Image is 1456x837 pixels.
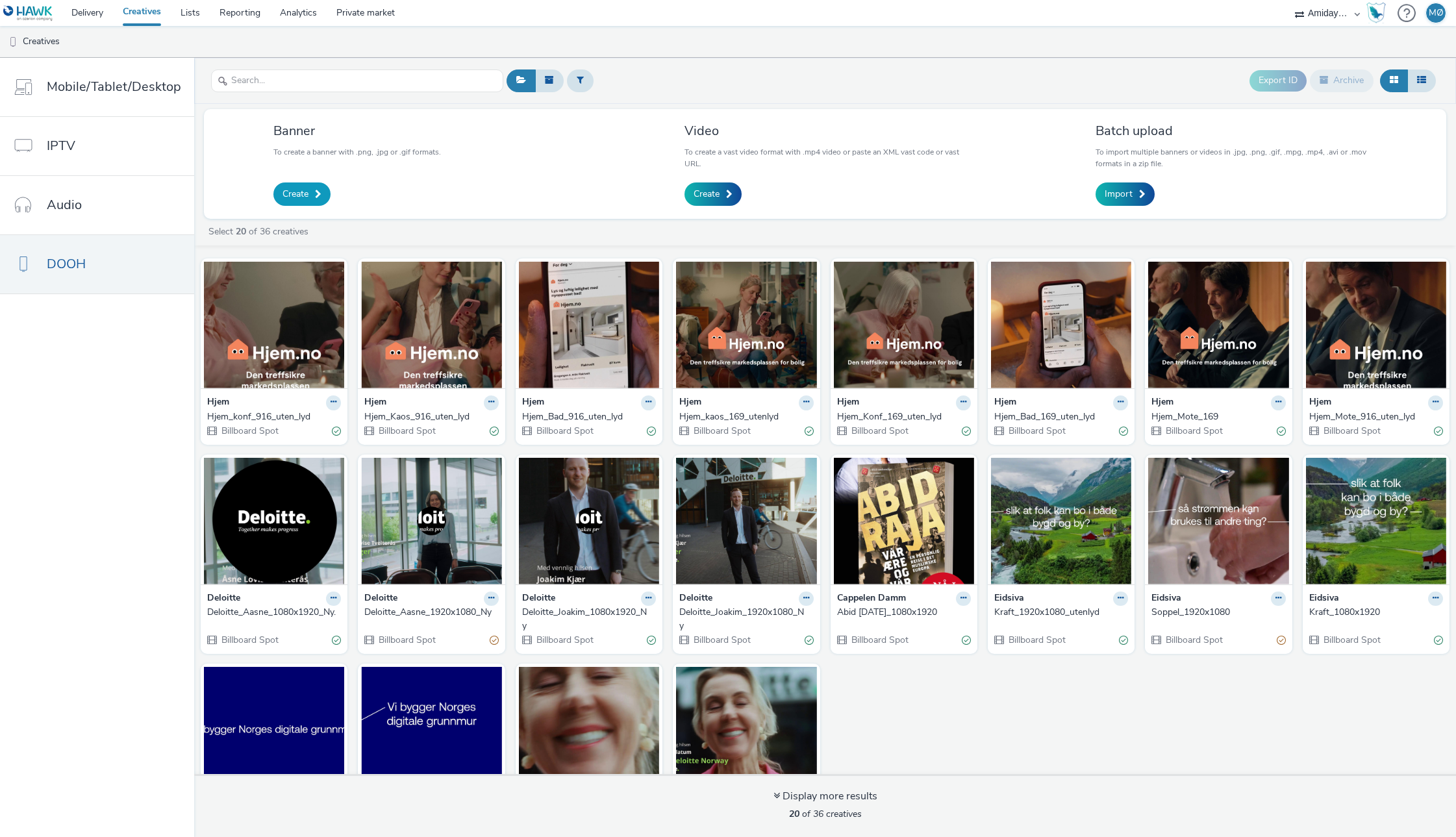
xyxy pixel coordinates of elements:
img: Hjem_Bad_169_uten_lyd visual [991,262,1131,388]
img: undefined Logo [3,5,53,21]
h3: Banner [273,122,441,140]
button: Grid [1380,69,1408,92]
strong: Hjem [679,395,701,410]
div: Hjem_konf_916_uten_lyd [207,410,336,423]
span: Billboard Spot [692,634,751,646]
button: Archive [1310,69,1374,92]
strong: Hjem [1309,395,1331,410]
p: To import multiple banners or videos in .jpg, .png, .gif, .mpg, .mp4, .avi or .mov formats in a z... [1096,146,1377,169]
a: Deloitte_Aasne_1080x1920_Ny. [207,606,341,619]
a: Hjem_Konf_169_uten_lyd [837,410,971,423]
img: dooh [6,36,19,49]
div: Deloitte_Joakim_1920x1080_Ny [679,606,808,632]
p: To create a vast video format with .mp4 video or paste an XML vast code or vast URL. [684,146,966,169]
a: Deloitte_Joakim_1920x1080_Ny [679,606,813,632]
a: Create [273,182,331,206]
strong: Eidsiva [1151,592,1181,606]
div: Hawk Academy [1366,3,1386,23]
span: Billboard Spot [377,425,436,437]
span: Billboard Spot [1007,634,1066,646]
div: Valid [805,425,814,438]
img: Soppel_1920x1080 visual [1148,458,1288,584]
a: Create [684,182,742,206]
div: Soppel_1920x1080 [1151,606,1280,619]
div: Partially valid [490,634,499,647]
img: Hjem_kaos_169_utenlyd visual [676,262,816,388]
div: Deloitte_Aasne_1080x1920_Ny. [207,606,336,619]
div: Valid [1119,634,1128,647]
div: Valid [962,425,971,438]
a: Import [1096,182,1155,206]
img: Fibernett_1080x1920 visual [361,667,501,793]
img: Deloitte_Joakim_1080x1920_Ny visual [519,458,659,584]
strong: Deloitte [522,592,555,606]
img: Hjem_Konf_169_uten_lyd visual [834,262,974,388]
img: Abid Raja_1080x1920 visual [834,458,974,584]
span: Billboard Spot [692,425,751,437]
a: Hjem_kaos_169_utenlyd [679,410,813,423]
a: Kraft_1080x1920 [1309,606,1443,619]
strong: Hjem [837,395,859,410]
span: Billboard Spot [850,634,909,646]
span: Billboard Spot [377,634,436,646]
a: Hjem_Mote_916_uten_lyd [1309,410,1443,423]
div: Deloitte_Joakim_1080x1920_Ny [522,606,651,632]
span: IPTV [47,136,75,155]
button: Export ID [1249,70,1307,91]
span: DOOH [47,255,86,273]
img: Kraft_1080x1920 visual [1306,458,1446,584]
div: Hjem_Mote_169 [1151,410,1280,423]
a: Hjem_Bad_916_uten_lyd [522,410,656,423]
div: Display more results [773,789,877,804]
strong: Hjem [994,395,1016,410]
a: Hawk Academy [1366,3,1391,23]
span: Billboard Spot [850,425,909,437]
span: Mobile/Tablet/Desktop [47,77,181,96]
a: Deloitte_Aasne_1920x1080_Ny [364,606,498,619]
div: Partially valid [1277,634,1286,647]
div: Hjem_Konf_169_uten_lyd [837,410,966,423]
img: Hjem_Bad_916_uten_lyd visual [519,262,659,388]
div: Hjem_Bad_169_uten_lyd [994,410,1123,423]
img: Cecilia_1080x1920_utenlyd visual [519,667,659,793]
strong: Hjem [522,395,544,410]
div: Abid [DATE]_1080x1920 [837,606,966,619]
div: Hjem_Mote_916_uten_lyd [1309,410,1438,423]
span: Billboard Spot [535,425,594,437]
strong: 20 [789,808,799,820]
span: Billboard Spot [1322,425,1381,437]
div: Hjem_kaos_169_utenlyd [679,410,808,423]
div: Valid [962,634,971,647]
img: Deloitte_Aasne_1080x1920_Ny. visual [204,458,344,584]
div: Valid [490,425,499,438]
a: Hjem_Bad_169_uten_lyd [994,410,1128,423]
a: Kraft_1920x1080_utenlyd [994,606,1128,619]
div: Valid [332,425,341,438]
a: Select of 36 creatives [207,225,314,238]
input: Search... [211,69,503,92]
span: Billboard Spot [535,634,594,646]
strong: Eidsiva [994,592,1024,606]
div: Deloitte_Aasne_1920x1080_Ny [364,606,493,619]
a: Hjem_Mote_169 [1151,410,1285,423]
strong: 20 [236,225,246,238]
img: Hjem_Kaos_916_uten_lyd visual [361,262,501,388]
img: Hjem_konf_916_uten_lyd visual [204,262,344,388]
a: Abid [DATE]_1080x1920 [837,606,971,619]
span: Billboard Spot [1164,634,1223,646]
img: Deloitte_Joakim_1920x1080_Ny visual [676,458,816,584]
strong: Eidsiva [1309,592,1339,606]
span: Billboard Spot [1322,634,1381,646]
img: Hjem_Mote_916_uten_lyd visual [1306,262,1446,388]
div: Kraft_1920x1080_utenlyd [994,606,1123,619]
div: Valid [1434,634,1443,647]
strong: Hjem [1151,395,1174,410]
div: Valid [805,634,814,647]
div: Hjem_Kaos_916_uten_lyd [364,410,493,423]
div: Valid [647,425,656,438]
strong: Hjem [364,395,386,410]
div: Valid [647,634,656,647]
button: Table [1407,69,1436,92]
img: Fibernett_1920x1080 visual [204,667,344,793]
div: Valid [332,634,341,647]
